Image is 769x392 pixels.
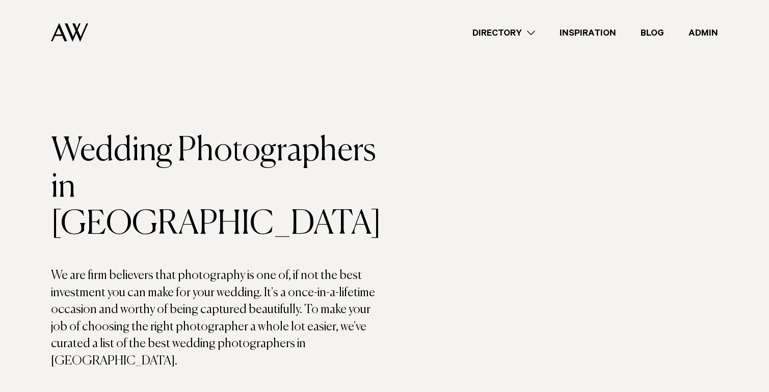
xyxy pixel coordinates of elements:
a: Admin [676,26,730,40]
a: Directory [460,26,547,40]
img: Auckland Weddings Logo [51,23,88,42]
a: Inspiration [547,26,628,40]
a: Blog [628,26,676,40]
p: We are firm believers that photography is one of, if not the best investment you can make for you... [51,267,385,370]
h1: Wedding Photographers in [GEOGRAPHIC_DATA] [51,133,385,243]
